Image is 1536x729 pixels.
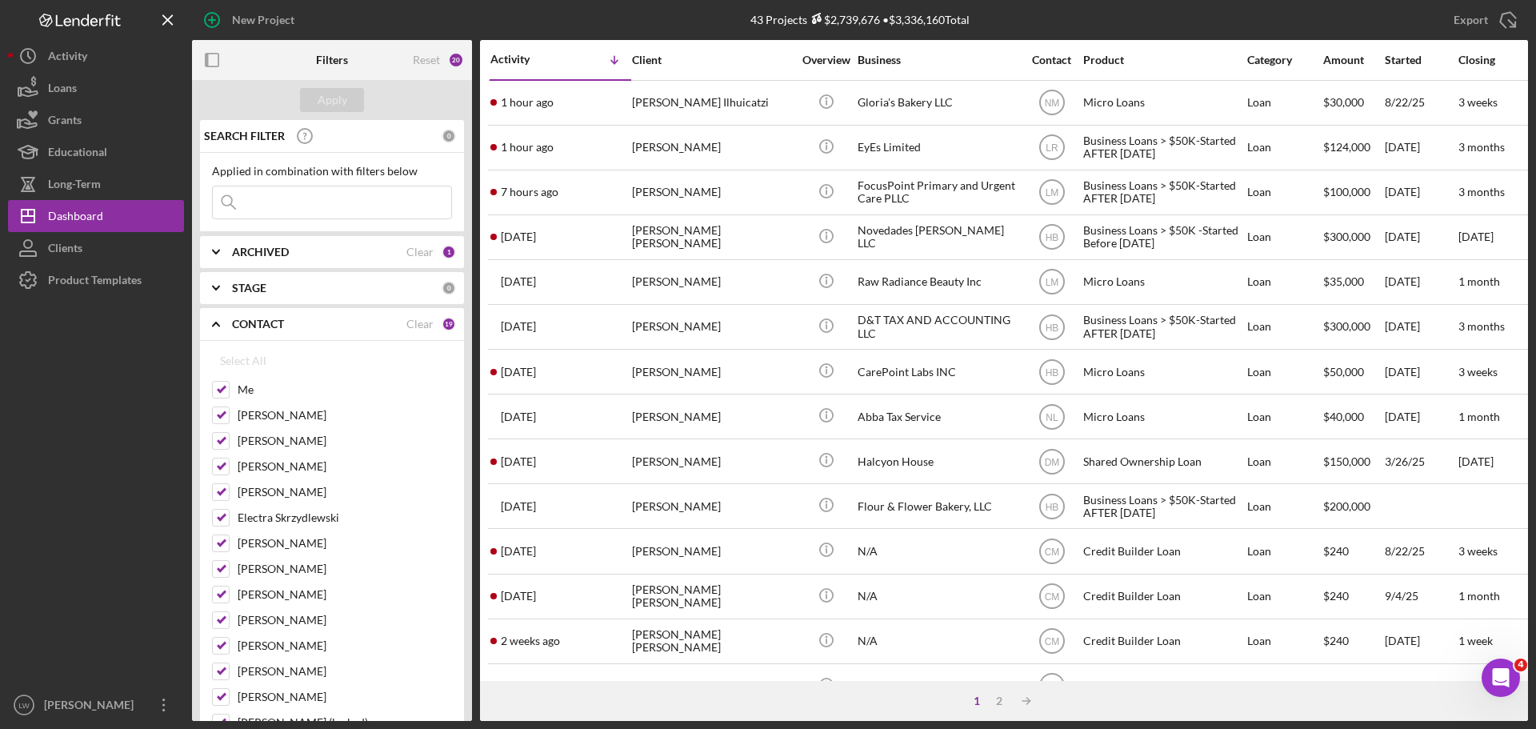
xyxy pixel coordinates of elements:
div: Micro Loans [1083,350,1243,393]
div: Clients [48,232,82,268]
div: 2 [988,695,1010,707]
label: [PERSON_NAME] [238,587,452,603]
div: [PERSON_NAME] [PERSON_NAME] [632,216,792,258]
div: [PERSON_NAME] [PERSON_NAME] [632,575,792,618]
div: [PERSON_NAME] [632,261,792,303]
time: 2025-09-17 11:32 [501,186,558,198]
span: $35,000 [1323,274,1364,288]
div: [DATE] [1385,261,1457,303]
div: $2,739,676 [807,13,880,26]
text: TH [1046,681,1058,692]
div: Loan [1247,575,1322,618]
div: Amount [1323,54,1383,66]
button: Long-Term [8,168,184,200]
div: [DATE] [1385,171,1457,214]
div: New Project [232,4,294,36]
button: Export [1438,4,1528,36]
div: [PERSON_NAME] [632,126,792,169]
span: $10,000 [1323,679,1364,692]
a: Educational [8,136,184,168]
span: $300,000 [1323,230,1370,243]
text: CM [1044,547,1059,558]
span: $240 [1323,634,1349,647]
label: [PERSON_NAME] [238,561,452,577]
label: [PERSON_NAME] [238,484,452,500]
span: $240 [1323,544,1349,558]
div: Loan [1247,126,1322,169]
div: Export [1454,4,1488,36]
button: Activity [8,40,184,72]
text: HB [1045,322,1058,333]
div: Loan [1247,171,1322,214]
text: LR [1046,142,1058,154]
div: Business Loans > $50K-Started AFTER [DATE] [1083,485,1243,527]
div: N/A [858,575,1018,618]
div: 8/22/25 [1385,530,1457,572]
time: 2025-09-17 16:57 [501,141,554,154]
div: Activity [490,53,561,66]
div: Business Loans > $50K-Started AFTER [DATE] [1083,306,1243,348]
b: CONTACT [232,318,284,330]
button: Product Templates [8,264,184,296]
div: [PERSON_NAME] [632,350,792,393]
div: Credit Builder Loan [1083,530,1243,572]
div: Applied in combination with filters below [212,165,452,178]
iframe: Intercom live chat [1482,659,1520,697]
div: 43 Projects • $3,336,160 Total [750,13,970,26]
div: [PERSON_NAME] [632,485,792,527]
div: 8/22/25 [1385,82,1457,124]
div: Loan [1247,620,1322,663]
time: 3 months [1458,185,1505,198]
b: SEARCH FILTER [204,130,285,142]
div: [PERSON_NAME] [40,689,144,725]
div: Product [1083,54,1243,66]
div: Product Templates [48,264,142,300]
div: Apply [318,88,347,112]
label: [PERSON_NAME] [238,535,452,551]
div: Flour & Flower Bakery, LLC [858,485,1018,527]
span: $124,000 [1323,140,1370,154]
text: HB [1045,501,1058,512]
time: 2025-09-15 20:17 [501,230,536,243]
a: Loans [8,72,184,104]
text: CM [1044,591,1059,603]
div: Long-Term [48,168,101,204]
span: $30,000 [1323,95,1364,109]
div: Gloria's Bakery LLC [858,82,1018,124]
span: $100,000 [1323,185,1370,198]
time: 2025-09-17 17:09 [501,96,554,109]
div: Lionstone [858,665,1018,707]
div: 0 [442,129,456,143]
time: 2025-09-09 00:26 [501,455,536,468]
div: N/A [858,620,1018,663]
time: 2025-09-02 19:41 [501,635,560,647]
div: [PERSON_NAME] [PERSON_NAME] [632,620,792,663]
text: DM [1044,456,1059,467]
time: 2025-09-07 19:02 [501,590,536,603]
span: $240 [1323,589,1349,603]
text: NL [1046,411,1058,423]
div: N/A [858,530,1018,572]
div: [DATE] [1385,306,1457,348]
div: Started [1385,54,1457,66]
time: 2025-09-08 21:39 [501,545,536,558]
button: Clients [8,232,184,264]
time: 3 weeks [1458,95,1498,109]
div: Loan [1247,82,1322,124]
div: [DATE] [1385,395,1457,438]
div: Business [858,54,1018,66]
div: Micro Loans [1083,261,1243,303]
div: Credit Builder Loan [1083,620,1243,663]
time: 3 months [1458,140,1505,154]
div: Loan [1247,665,1322,707]
b: Filters [316,54,348,66]
div: EyEs Limited [858,126,1018,169]
text: NM [1044,98,1059,109]
button: New Project [192,4,310,36]
a: Dashboard [8,200,184,232]
div: Shared Ownership Loan [1083,440,1243,483]
div: 19 [442,317,456,331]
div: Loans [48,72,77,108]
span: $300,000 [1323,319,1370,333]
